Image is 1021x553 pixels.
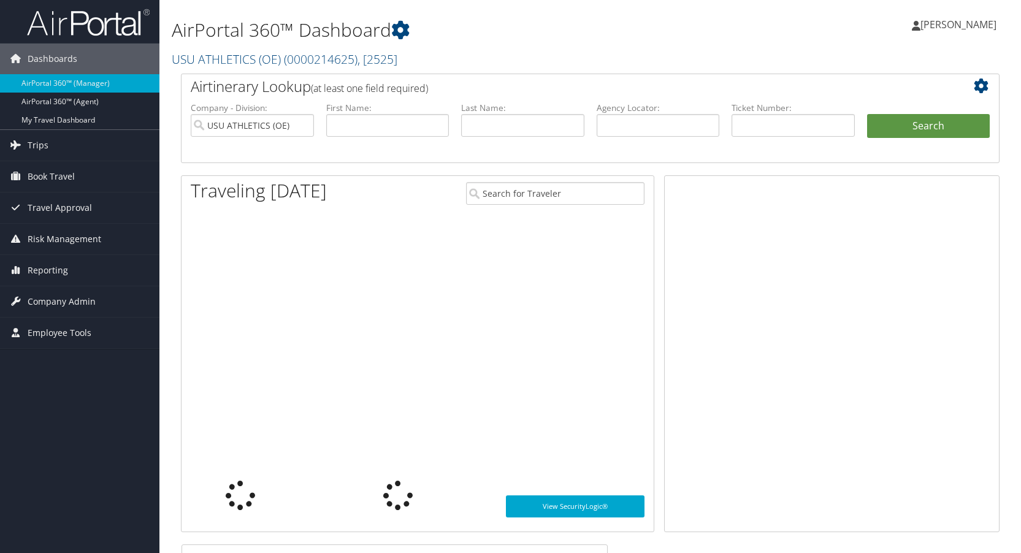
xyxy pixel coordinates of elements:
[172,17,730,43] h1: AirPortal 360™ Dashboard
[191,178,327,204] h1: Traveling [DATE]
[191,76,922,97] h2: Airtinerary Lookup
[28,286,96,317] span: Company Admin
[28,318,91,348] span: Employee Tools
[358,51,397,67] span: , [ 2525 ]
[172,51,397,67] a: USU ATHLETICS (OE)
[461,102,584,114] label: Last Name:
[326,102,449,114] label: First Name:
[597,102,720,114] label: Agency Locator:
[28,161,75,192] span: Book Travel
[867,114,990,139] button: Search
[311,82,428,95] span: (at least one field required)
[28,255,68,286] span: Reporting
[191,102,314,114] label: Company - Division:
[28,193,92,223] span: Travel Approval
[28,44,77,74] span: Dashboards
[284,51,358,67] span: ( 0000214625 )
[28,130,48,161] span: Trips
[28,224,101,254] span: Risk Management
[506,495,645,517] a: View SecurityLogic®
[27,8,150,37] img: airportal-logo.png
[732,102,855,114] label: Ticket Number:
[920,18,996,31] span: [PERSON_NAME]
[912,6,1009,43] a: [PERSON_NAME]
[466,182,644,205] input: Search for Traveler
